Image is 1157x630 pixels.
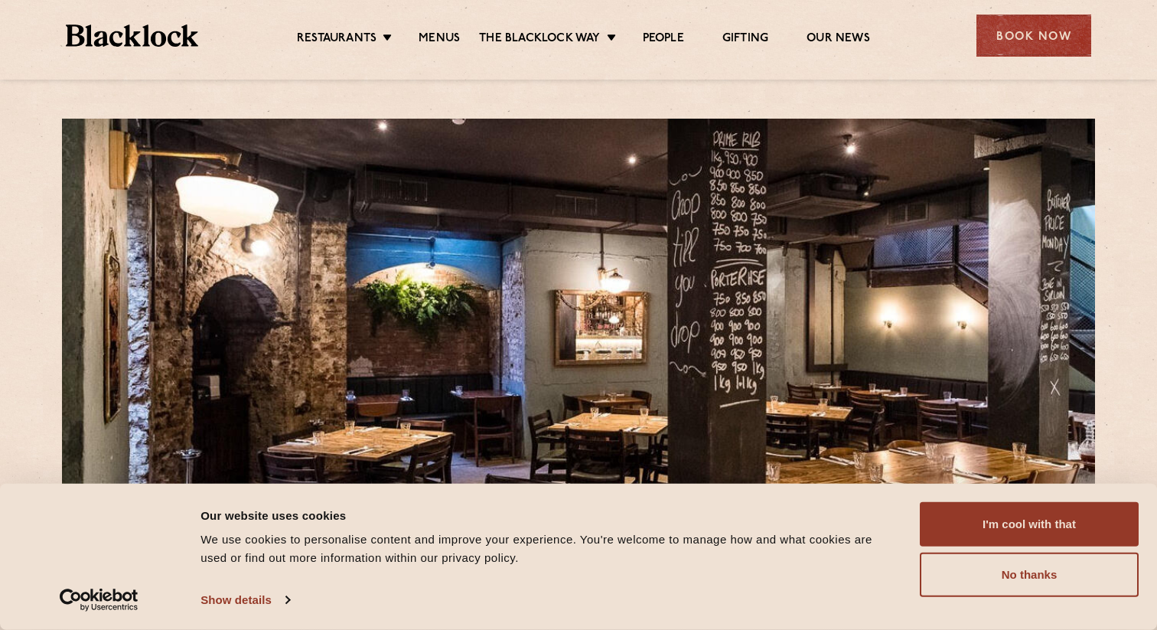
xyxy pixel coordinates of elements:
[722,31,768,48] a: Gifting
[297,31,376,48] a: Restaurants
[643,31,684,48] a: People
[419,31,460,48] a: Menus
[32,589,166,612] a: Usercentrics Cookiebot - opens in a new window
[66,24,198,47] img: BL_Textured_Logo-footer-cropped.svg
[976,15,1091,57] div: Book Now
[200,589,289,612] a: Show details
[920,502,1139,547] button: I'm cool with that
[807,31,870,48] a: Our News
[200,530,885,567] div: We use cookies to personalise content and improve your experience. You're welcome to manage how a...
[920,553,1139,597] button: No thanks
[479,31,600,48] a: The Blacklock Way
[200,506,885,524] div: Our website uses cookies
